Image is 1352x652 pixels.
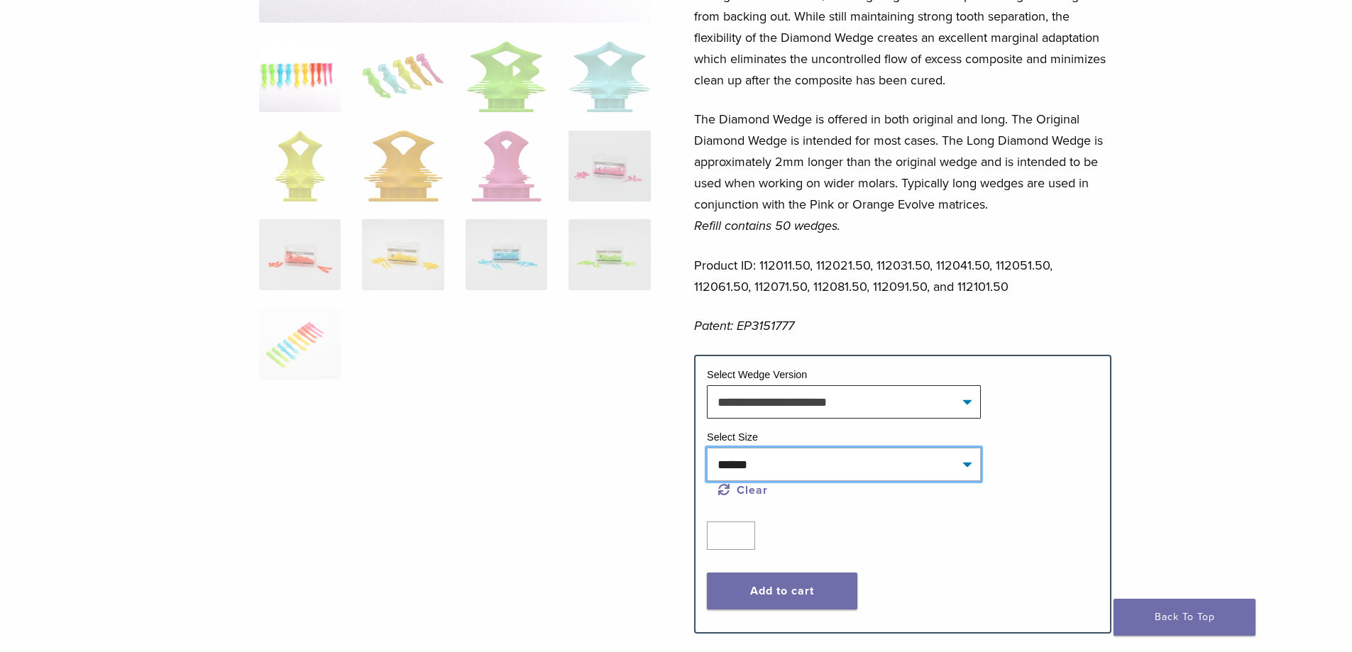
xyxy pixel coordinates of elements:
[259,41,341,112] img: DSC_0187_v3-1920x1218-1-324x324.png
[694,255,1111,297] p: Product ID: 112011.50, 112021.50, 112031.50, 112041.50, 112051.50, 112061.50, 112071.50, 112081.5...
[466,41,547,112] img: Diamond Wedge and Long Diamond Wedge - Image 3
[275,131,326,201] img: Diamond Wedge and Long Diamond Wedge - Image 5
[259,309,341,380] img: Diamond Wedge and Long Diamond Wedge - Image 13
[694,218,840,233] em: Refill contains 50 wedges.
[259,219,341,290] img: Diamond Wedge and Long Diamond Wedge - Image 9
[466,219,547,290] img: Diamond Wedge and Long Diamond Wedge - Image 11
[364,131,443,201] img: Diamond Wedge and Long Diamond Wedge - Image 6
[1114,599,1255,636] a: Back To Top
[694,109,1111,236] p: The Diamond Wedge is offered in both original and long. The Original Diamond Wedge is intended fo...
[694,318,794,333] em: Patent: EP3151777
[707,369,807,380] label: Select Wedge Version
[707,431,758,443] label: Select Size
[568,131,650,201] img: Diamond Wedge and Long Diamond Wedge - Image 8
[471,131,542,201] img: Diamond Wedge and Long Diamond Wedge - Image 7
[362,41,444,112] img: Diamond Wedge and Long Diamond Wedge - Image 2
[718,483,768,497] a: Clear
[568,219,650,290] img: Diamond Wedge and Long Diamond Wedge - Image 12
[707,573,857,609] button: Add to cart
[568,41,650,112] img: Diamond Wedge and Long Diamond Wedge - Image 4
[362,219,444,290] img: Diamond Wedge and Long Diamond Wedge - Image 10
